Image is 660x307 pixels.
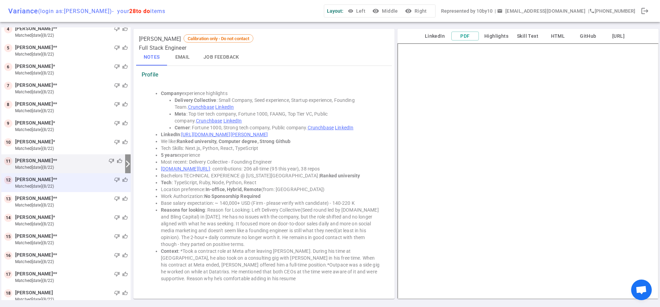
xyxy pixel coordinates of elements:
[161,132,180,137] b: LinkedIn
[181,132,268,137] a: [URL][DOMAIN_NAME][PERSON_NAME]
[122,271,128,277] span: thumb_up
[122,252,128,258] span: thumb_up
[4,44,12,52] div: 5
[177,139,290,144] b: Ranked university, Computer degree, Strong Github
[4,101,12,109] div: 8
[4,251,12,260] div: 16
[188,104,214,110] a: Crunchbase
[114,234,120,239] span: thumb_down
[124,160,132,168] i: arrow_forward_ios
[122,215,128,220] span: thumb_up
[161,158,381,165] li: Most recent: Delivery Collective - Founding Engineer
[161,180,172,185] b: Tech
[497,8,503,14] span: email
[15,70,128,76] small: matched [DATE] (8/22)
[574,32,602,40] button: GitHub
[15,195,53,202] span: [PERSON_NAME]
[122,234,128,239] span: thumb_up
[4,176,12,184] div: 12
[114,45,120,50] span: thumb_down
[514,32,541,40] button: Skill Text
[397,43,659,299] iframe: candidate_document_preview__iframe
[142,71,158,78] strong: Profile
[15,164,122,170] small: matched [DATE] (8/22)
[161,131,381,138] li: :
[4,82,12,90] div: 7
[114,83,120,88] span: thumb_down
[4,63,12,71] div: 6
[605,32,632,40] button: [URL]
[451,32,479,41] button: PDF
[114,271,120,277] span: thumb_down
[4,195,12,203] div: 13
[215,104,234,110] a: LinkedIn
[161,152,177,158] b: 5 years
[38,8,112,14] span: (login as: [PERSON_NAME] )
[15,101,53,108] span: [PERSON_NAME]
[641,7,649,15] span: logout
[15,233,53,240] span: [PERSON_NAME]
[15,296,128,303] small: matched [DATE] (8/22)
[175,97,217,103] b: Delivery Collective
[404,5,430,17] button: visibilityRight
[15,240,128,246] small: matched [DATE] (8/22)
[4,214,12,222] div: 14
[496,5,588,17] button: Open a message box
[206,187,261,192] b: In-office, Hybrid, Remote
[15,251,53,259] span: [PERSON_NAME]
[15,221,128,227] small: matched [DATE] (8/22)
[638,4,652,18] div: Done
[161,152,381,158] li: experience
[161,91,182,96] b: Company
[196,118,222,123] a: Crunchbase
[114,196,120,201] span: thumb_down
[15,176,53,183] span: [PERSON_NAME]
[122,83,128,88] span: thumb_up
[122,196,128,201] span: thumb_up
[161,200,381,206] li: Base salary expectation: ~ 140,000+ USD (Firm - please verify with candidate) - 140-220 K
[161,138,381,145] li: We like:
[161,206,381,248] li: : Reason for Looking: Left Delivery Collective(Seed round led by [DOMAIN_NAME] and Bling Capital)...
[223,118,242,123] a: LinkedIn
[4,138,12,146] div: 10
[15,32,128,38] small: matched [DATE] (8/22)
[482,32,511,40] button: Highlights
[136,49,167,66] button: Notes
[136,49,392,66] div: basic tabs example
[4,270,12,279] div: 17
[175,124,381,131] li: : Fortune 1000, Strong tech company, Public company.
[175,125,190,130] b: Cerner
[109,158,114,164] span: thumb_down
[4,157,12,165] div: 11
[15,82,53,89] span: [PERSON_NAME]
[405,8,412,14] i: visibility
[15,108,128,114] small: matched [DATE] (8/22)
[122,64,128,69] span: thumb_up
[15,89,128,95] small: matched [DATE] (8/22)
[15,214,53,221] span: [PERSON_NAME]
[161,207,205,213] b: Reasons for looking
[139,45,186,51] span: Full Stack Engineer
[8,7,165,15] div: Variance
[114,139,120,145] span: thumb_down
[161,186,381,193] li: Location preference: (from: [GEOGRAPHIC_DATA])
[161,248,178,254] b: Context
[4,25,12,33] div: 4
[4,289,12,297] div: 18
[320,173,360,178] b: Ranked university
[4,119,12,128] div: 9
[15,289,53,296] span: [PERSON_NAME]
[122,120,128,126] span: thumb_up
[15,119,53,127] span: [PERSON_NAME]
[161,193,381,200] li: Work Authorization:
[371,5,400,17] button: visibilityMiddle
[204,193,261,199] b: No Sponsorship Required
[15,183,128,189] small: matched [DATE] (8/22)
[15,259,128,265] small: matched [DATE] (8/22)
[15,202,128,208] small: matched [DATE] (8/22)
[114,26,120,32] span: thumb_down
[114,64,120,69] span: thumb_down
[348,8,353,14] span: visibility
[327,8,343,14] span: Layout:
[175,111,186,117] b: Meta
